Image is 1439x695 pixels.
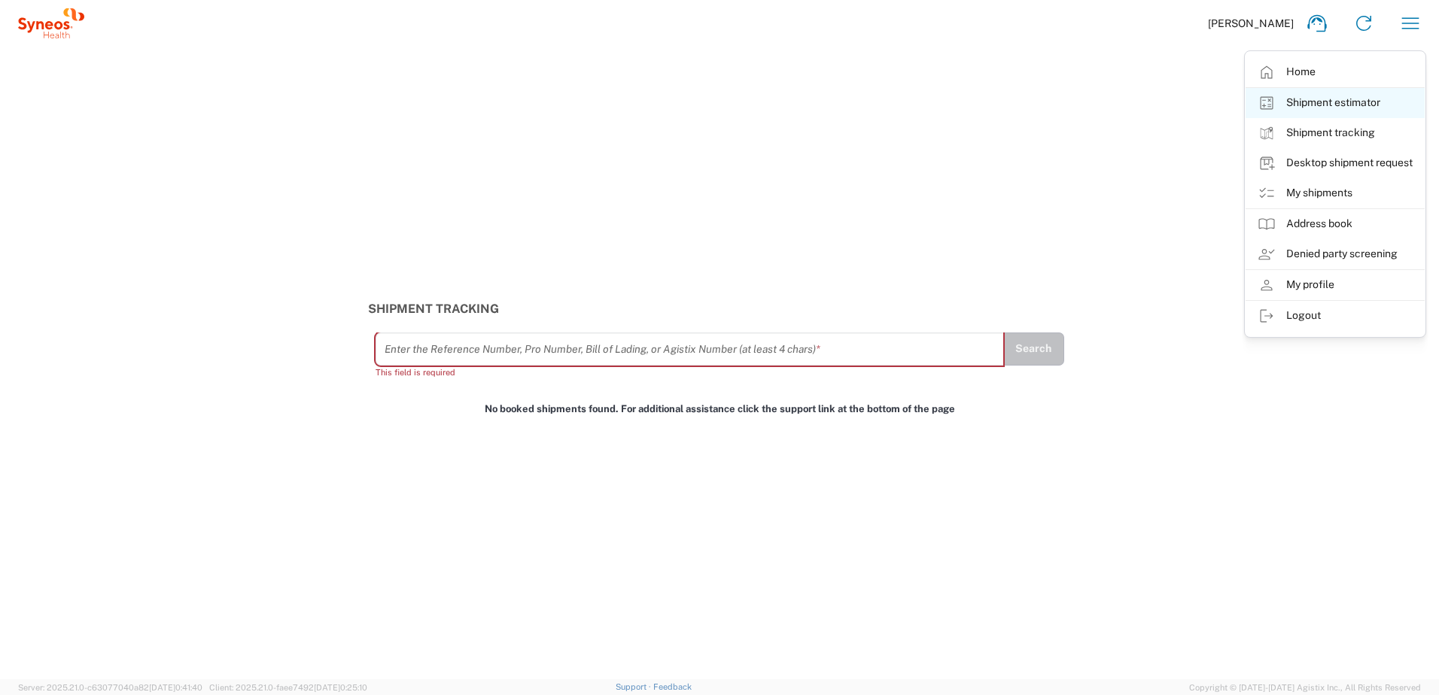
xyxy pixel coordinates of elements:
span: Client: 2025.21.0-faee749 [209,683,367,692]
a: Shipment estimator [1246,88,1425,118]
a: My shipments [1246,178,1425,208]
span: Copyright © [DATE]-[DATE] Agistix Inc., All Rights Reserved [1189,681,1421,694]
a: Desktop shipment request [1246,148,1425,178]
a: Address book [1246,209,1425,239]
span: Server: 2025.21.0-c63077040a8 [18,683,202,692]
a: Logout [1246,301,1425,331]
div: This field is required [376,366,1003,379]
a: Support [616,682,653,691]
a: Home [1246,57,1425,87]
h3: Shipment Tracking [368,302,1072,316]
a: My profile [1246,270,1425,300]
span: [PERSON_NAME] [1208,17,1294,30]
span: 2[DATE]0:41:40 [144,683,202,692]
a: Denied party screening [1246,239,1425,269]
div: No booked shipments found. For additional assistance click the support link at the bottom of the ... [360,395,1079,424]
a: Shipment tracking [1246,118,1425,148]
span: 2[DATE]0:25:10 [309,683,367,692]
a: Feedback [653,682,692,691]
